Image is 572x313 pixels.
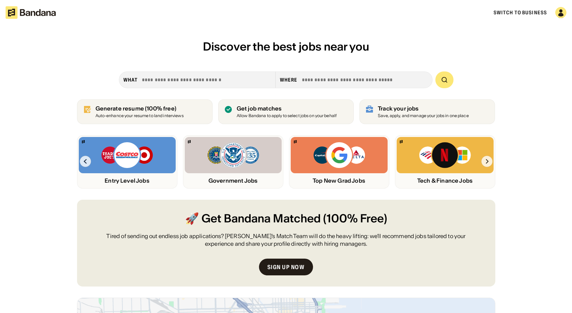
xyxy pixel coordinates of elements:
div: Allow Bandana to apply to select jobs on your behalf [237,114,337,118]
span: 🚀 Get Bandana Matched [185,211,321,227]
a: Sign up now [259,259,313,275]
span: (100% Free) [323,211,387,227]
a: Switch to Business [494,9,547,16]
span: (100% free) [145,105,176,112]
img: Trader Joe’s, Costco, Target logos [101,141,154,169]
span: Discover the best jobs near you [203,39,369,54]
a: Track your jobs Save, apply, and manage your jobs in one place [359,99,495,124]
img: Left Arrow [80,156,91,167]
div: Tech & Finance Jobs [397,177,494,184]
img: Bandana logo [188,140,191,143]
div: Generate resume [96,105,184,112]
div: Entry Level Jobs [79,177,176,184]
img: Bandana logo [294,140,297,143]
div: Auto-enhance your resume to land interviews [96,114,184,118]
a: Bandana logoCapital One, Google, Delta logosTop New Grad Jobs [289,135,389,189]
div: Top New Grad Jobs [291,177,388,184]
div: what [123,77,138,83]
div: Where [280,77,298,83]
a: Bandana logoBank of America, Netflix, Microsoft logosTech & Finance Jobs [395,135,495,189]
div: Sign up now [267,264,305,270]
img: Bandana logo [82,140,85,143]
img: Right Arrow [481,156,493,167]
img: Capital One, Google, Delta logos [313,141,366,169]
a: Bandana logoTrader Joe’s, Costco, Target logosEntry Level Jobs [77,135,177,189]
img: Bandana logotype [6,6,56,19]
div: Government Jobs [185,177,282,184]
div: Track your jobs [378,105,469,112]
a: Bandana logoFBI, DHS, MWRD logosGovernment Jobs [183,135,283,189]
img: Bank of America, Netflix, Microsoft logos [419,141,471,169]
div: Get job matches [237,105,337,112]
div: Tired of sending out endless job applications? [PERSON_NAME]’s Match Team will do the heavy lifti... [94,232,479,248]
div: Save, apply, and manage your jobs in one place [378,114,469,118]
img: FBI, DHS, MWRD logos [207,141,260,169]
a: Get job matches Allow Bandana to apply to select jobs on your behalf [218,99,354,124]
a: Generate resume (100% free)Auto-enhance your resume to land interviews [77,99,213,124]
img: Bandana logo [400,140,403,143]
